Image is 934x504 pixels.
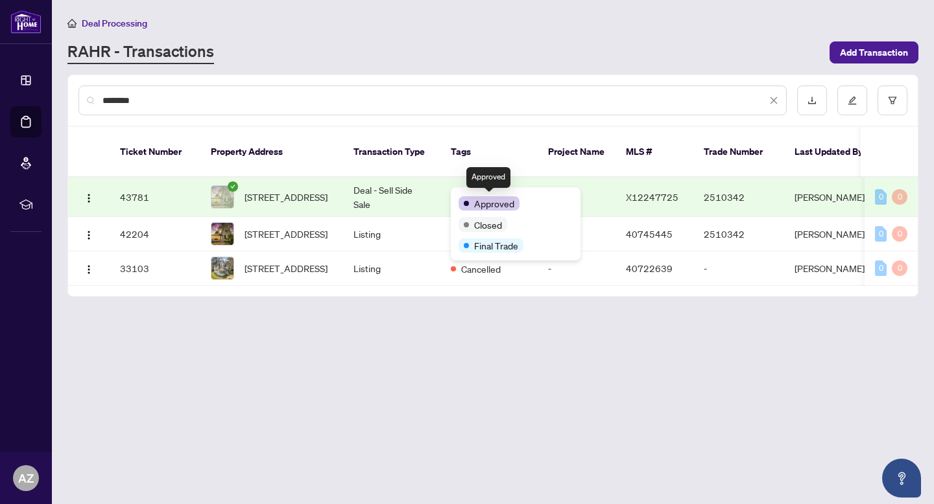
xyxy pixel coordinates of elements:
th: Project Name [538,127,616,178]
th: Tags [440,127,538,178]
td: 33103 [110,251,200,286]
button: filter [878,86,907,115]
button: Logo [78,223,99,244]
td: - [538,251,616,286]
img: thumbnail-img [211,257,233,279]
button: download [797,86,827,115]
button: Logo [78,258,99,279]
span: Approved [474,196,514,211]
div: 0 [892,260,907,276]
th: Ticket Number [110,127,200,178]
img: logo [10,10,42,34]
span: X12247725 [626,191,678,203]
span: [STREET_ADDRESS] [245,227,328,241]
img: Logo [84,230,94,240]
th: MLS # [616,127,693,178]
div: 0 [892,189,907,205]
span: 40745445 [626,228,673,240]
div: 0 [875,226,887,242]
span: [STREET_ADDRESS] [245,190,328,204]
td: [PERSON_NAME] [784,217,881,251]
span: filter [888,96,897,105]
button: edit [837,86,867,115]
div: 0 [892,226,907,242]
img: thumbnail-img [211,223,233,245]
td: Listing [343,217,440,251]
span: [STREET_ADDRESS] [245,261,328,275]
span: AZ [18,469,34,487]
td: 2510342 [693,178,784,217]
span: Final Trade [474,238,518,253]
span: download [808,96,817,105]
th: Last Updated By [784,127,881,178]
td: 2510342 [693,217,784,251]
button: Logo [78,187,99,207]
span: Cancelled [461,262,501,276]
th: Transaction Type [343,127,440,178]
a: RAHR - Transactions [67,41,214,64]
span: Deal Processing [82,17,147,29]
span: edit [848,96,857,105]
th: Property Address [200,127,343,178]
td: Deal - Sell Side Sale [343,178,440,217]
td: 42204 [110,217,200,251]
span: Closed [474,218,502,232]
div: Approved [466,167,510,188]
th: Trade Number [693,127,784,178]
button: Add Transaction [830,41,918,63]
img: Logo [84,193,94,203]
td: - [538,178,616,217]
img: thumbnail-img [211,186,233,208]
span: close [769,96,778,105]
span: 40722639 [626,262,673,274]
td: - [693,251,784,286]
td: [PERSON_NAME] [784,251,881,286]
span: home [67,19,77,28]
div: 0 [875,260,887,276]
div: 0 [875,189,887,205]
td: 43781 [110,178,200,217]
span: Add Transaction [840,42,908,63]
span: check-circle [228,181,238,192]
td: [PERSON_NAME] [784,178,881,217]
img: Logo [84,264,94,275]
td: Listing [343,251,440,286]
button: Open asap [882,459,921,498]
